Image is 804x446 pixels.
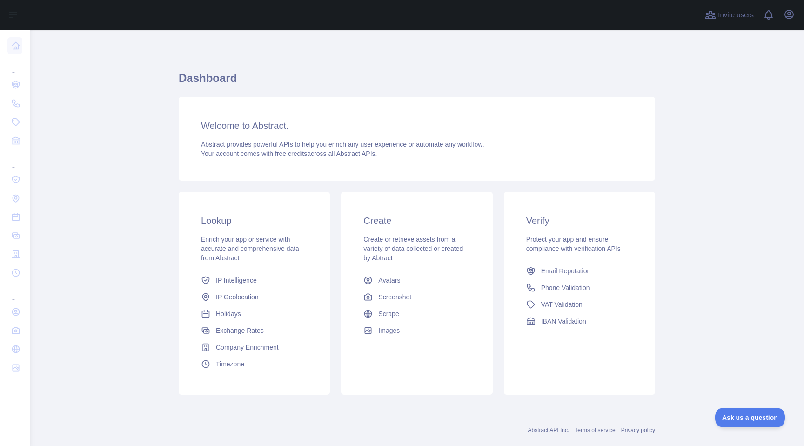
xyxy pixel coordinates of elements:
a: IBAN Validation [523,313,636,330]
div: ... [7,56,22,74]
span: Invite users [718,10,754,20]
a: Abstract API Inc. [528,427,569,433]
span: Protect your app and ensure compliance with verification APIs [526,236,621,252]
span: Screenshot [378,292,411,302]
a: Holidays [197,305,311,322]
a: Images [360,322,474,339]
span: Abstract provides powerful APIs to help you enrich any user experience or automate any workflow. [201,141,484,148]
a: IP Geolocation [197,289,311,305]
a: Timezone [197,356,311,372]
span: Avatars [378,276,400,285]
h3: Lookup [201,214,308,227]
h3: Create [363,214,470,227]
a: Scrape [360,305,474,322]
span: Create or retrieve assets from a variety of data collected or created by Abtract [363,236,463,262]
span: free credits [275,150,307,157]
a: VAT Validation [523,296,636,313]
span: IBAN Validation [541,317,586,326]
span: Your account comes with across all Abstract APIs. [201,150,377,157]
a: Avatars [360,272,474,289]
span: Timezone [216,359,244,369]
span: Enrich your app or service with accurate and comprehensive data from Abstract [201,236,299,262]
div: ... [7,151,22,169]
span: Phone Validation [541,283,590,292]
span: IP Geolocation [216,292,259,302]
span: Images [378,326,400,335]
span: IP Intelligence [216,276,257,285]
a: Terms of service [575,427,615,433]
a: Phone Validation [523,279,636,296]
span: Email Reputation [541,266,591,276]
span: Holidays [216,309,241,318]
iframe: Toggle Customer Support [715,408,785,427]
span: VAT Validation [541,300,583,309]
span: Scrape [378,309,399,318]
a: Privacy policy [621,427,655,433]
h3: Verify [526,214,633,227]
a: Exchange Rates [197,322,311,339]
div: ... [7,283,22,302]
a: IP Intelligence [197,272,311,289]
span: Company Enrichment [216,343,279,352]
h3: Welcome to Abstract. [201,119,633,132]
a: Company Enrichment [197,339,311,356]
span: Exchange Rates [216,326,264,335]
a: Email Reputation [523,263,636,279]
a: Screenshot [360,289,474,305]
button: Invite users [703,7,756,22]
h1: Dashboard [179,71,655,93]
